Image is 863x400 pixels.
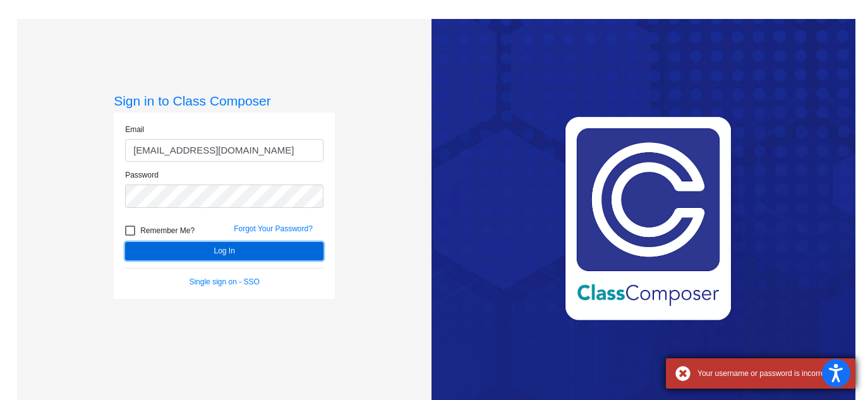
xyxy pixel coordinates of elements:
span: Remember Me? [140,223,195,238]
button: Log In [125,242,323,260]
a: Single sign on - SSO [189,277,259,286]
h3: Sign in to Class Composer [114,93,335,109]
a: Forgot Your Password? [234,224,313,233]
div: Your username or password is incorrect [697,368,846,379]
label: Password [125,169,159,181]
label: Email [125,124,144,135]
